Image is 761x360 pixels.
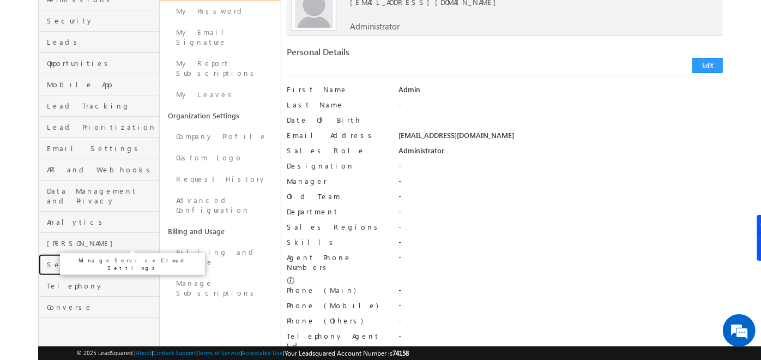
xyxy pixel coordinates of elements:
span: Email Settings [47,143,156,153]
label: Last Name [287,100,388,110]
a: Security [39,10,159,32]
div: Administrator [398,146,723,161]
div: - [398,316,723,331]
a: Telephony [39,275,159,297]
label: Sales Role [287,146,388,155]
a: Organization Settings [160,105,281,126]
a: Advanced Configuration [160,190,281,221]
a: Analytics [39,212,159,233]
a: Billing and Usage [160,221,281,242]
a: Lead Prioritization [39,117,159,138]
label: Sales Regions [287,222,388,232]
div: - [398,176,723,191]
div: - [398,222,723,237]
div: Personal Details [287,47,499,62]
a: API and Webhooks [39,159,159,181]
span: Lead Prioritization [47,122,156,132]
span: Leads [47,37,156,47]
label: Phone (Mobile) [287,301,378,310]
span: Your Leadsquared Account Number is [285,349,409,357]
a: My Email Signature [160,22,281,53]
label: Phone (Main) [287,285,388,295]
span: Service Cloud [47,260,156,269]
a: Service Cloud [39,254,159,275]
div: - [398,161,723,176]
span: Mobile App [47,80,156,89]
label: Department [287,207,388,217]
a: Company Profile [160,126,281,147]
a: Terms of Service [198,349,240,356]
a: [PERSON_NAME] [39,233,159,254]
a: Acceptable Use [242,349,283,356]
div: - [398,285,723,301]
a: Manage Subscriptions [160,273,281,304]
label: Designation [287,161,388,171]
a: Contact Support [153,349,196,356]
label: Email Address [287,130,388,140]
div: - [398,253,723,268]
a: About [136,349,152,356]
div: - [398,207,723,222]
span: 74158 [393,349,409,357]
span: Lead Tracking [47,101,156,111]
span: Telephony [47,281,156,291]
label: Telephony Agent Id [287,331,388,351]
label: Agent Phone Numbers [287,253,388,272]
span: Administrator [350,21,400,31]
a: My Report Subscriptions [160,53,281,84]
span: © 2025 LeadSquared | | | | | [76,348,409,358]
a: Mobile App [39,74,159,95]
a: Converse [39,297,159,318]
a: Billing and Usage [160,242,281,273]
label: Old Team [287,191,388,201]
a: My Leaves [160,84,281,105]
div: - [398,301,723,316]
a: Data Management and Privacy [39,181,159,212]
span: Security [47,16,156,26]
label: Skills [287,237,388,247]
span: Opportunities [47,58,156,68]
span: Analytics [47,217,156,227]
a: Custom Logo [160,147,281,169]
a: Request History [160,169,281,190]
span: Data Management and Privacy [47,186,156,206]
div: [EMAIL_ADDRESS][DOMAIN_NAME] [398,130,723,146]
label: Manager [287,176,388,186]
div: - [398,100,723,115]
div: - [398,237,723,253]
p: Manage Service Cloud Settings [64,256,201,272]
a: Lead Tracking [39,95,159,117]
a: Email Settings [39,138,159,159]
label: Date Of Birth [287,115,388,125]
a: Opportunities [39,53,159,74]
a: Leads [39,32,159,53]
div: - [398,191,723,207]
div: - [398,331,723,346]
span: [PERSON_NAME] [47,238,156,248]
span: Converse [47,302,156,312]
div: Admin [398,85,723,100]
a: My Password [160,1,281,22]
label: Phone (Others) [287,316,388,326]
span: API and Webhooks [47,165,156,175]
button: Edit [692,58,723,73]
label: First Name [287,85,388,94]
